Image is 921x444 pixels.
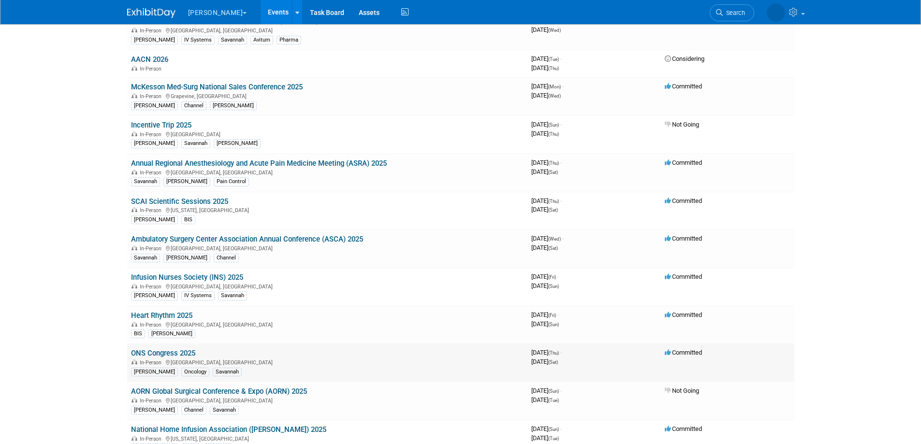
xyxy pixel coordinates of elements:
[548,57,559,62] span: (Tue)
[531,121,562,128] span: [DATE]
[213,368,242,376] div: Savannah
[665,425,702,432] span: Committed
[132,93,137,98] img: In-Person Event
[131,406,178,415] div: [PERSON_NAME]
[131,311,192,320] a: Heart Rhythm 2025
[140,93,164,100] span: In-Person
[214,177,249,186] div: Pain Control
[548,170,558,175] span: (Sat)
[140,436,164,442] span: In-Person
[131,121,191,129] a: Incentive Trip 2025
[665,235,702,242] span: Committed
[548,160,559,166] span: (Thu)
[531,396,559,403] span: [DATE]
[665,197,702,204] span: Committed
[132,245,137,250] img: In-Person Event
[131,254,160,262] div: Savannah
[665,159,702,166] span: Committed
[131,159,387,168] a: Annual Regional Anesthesiology and Acute Pain Medicine Meeting (ASRA) 2025
[665,349,702,356] span: Committed
[131,329,145,338] div: BIS
[131,83,303,91] a: McKesson Med-Surg National Sales Conference 2025
[665,273,702,280] span: Committed
[131,291,178,300] div: [PERSON_NAME]
[132,66,137,71] img: In-Person Event
[665,311,702,318] span: Committed
[767,3,785,22] img: Dawn Brown
[531,26,561,33] span: [DATE]
[140,245,164,252] span: In-Person
[548,398,559,403] span: (Tue)
[132,322,137,327] img: In-Person Event
[132,436,137,441] img: In-Person Event
[131,349,195,358] a: ONS Congress 2025
[127,8,175,18] img: ExhibitDay
[131,130,524,138] div: [GEOGRAPHIC_DATA]
[548,388,559,394] span: (Sun)
[131,36,178,44] div: [PERSON_NAME]
[531,64,559,72] span: [DATE]
[214,139,261,148] div: [PERSON_NAME]
[531,320,559,328] span: [DATE]
[548,359,558,365] span: (Sat)
[277,36,301,44] div: Pharma
[723,9,745,16] span: Search
[548,436,559,441] span: (Tue)
[140,359,164,366] span: In-Person
[131,358,524,366] div: [GEOGRAPHIC_DATA], [GEOGRAPHIC_DATA]
[531,358,558,365] span: [DATE]
[148,329,195,338] div: [PERSON_NAME]
[531,55,562,62] span: [DATE]
[132,359,137,364] img: In-Person Event
[140,66,164,72] span: In-Person
[548,313,556,318] span: (Fri)
[140,28,164,34] span: In-Person
[131,244,524,252] div: [GEOGRAPHIC_DATA], [GEOGRAPHIC_DATA]
[557,311,559,318] span: -
[140,284,164,290] span: In-Person
[531,206,558,213] span: [DATE]
[548,66,559,71] span: (Thu)
[560,425,562,432] span: -
[531,434,559,442] span: [DATE]
[531,425,562,432] span: [DATE]
[131,168,524,176] div: [GEOGRAPHIC_DATA], [GEOGRAPHIC_DATA]
[131,425,326,434] a: National Home Infusion Association ([PERSON_NAME]) 2025
[548,84,561,89] span: (Mon)
[132,28,137,32] img: In-Person Event
[163,177,210,186] div: [PERSON_NAME]
[181,139,210,148] div: Savannah
[531,83,564,90] span: [DATE]
[531,273,559,280] span: [DATE]
[181,101,206,110] div: Channel
[560,121,562,128] span: -
[548,131,559,137] span: (Thu)
[163,254,210,262] div: [PERSON_NAME]
[131,273,243,282] a: Infusion Nurses Society (INS) 2025
[531,92,561,99] span: [DATE]
[548,93,561,99] span: (Wed)
[665,121,699,128] span: Not Going
[140,131,164,138] span: In-Person
[131,396,524,404] div: [GEOGRAPHIC_DATA], [GEOGRAPHIC_DATA]
[548,245,558,251] span: (Sat)
[131,139,178,148] div: [PERSON_NAME]
[131,320,524,328] div: [GEOGRAPHIC_DATA], [GEOGRAPHIC_DATA]
[531,311,559,318] span: [DATE]
[531,387,562,394] span: [DATE]
[548,322,559,327] span: (Sun)
[140,398,164,404] span: In-Person
[548,236,561,242] span: (Wed)
[181,291,215,300] div: IV Systems
[131,177,160,186] div: Savannah
[131,215,178,224] div: [PERSON_NAME]
[562,235,564,242] span: -
[531,197,562,204] span: [DATE]
[140,322,164,328] span: In-Person
[140,170,164,176] span: In-Person
[557,273,559,280] span: -
[531,130,559,137] span: [DATE]
[131,92,524,100] div: Grapevine, [GEOGRAPHIC_DATA]
[548,274,556,280] span: (Fri)
[710,4,754,21] a: Search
